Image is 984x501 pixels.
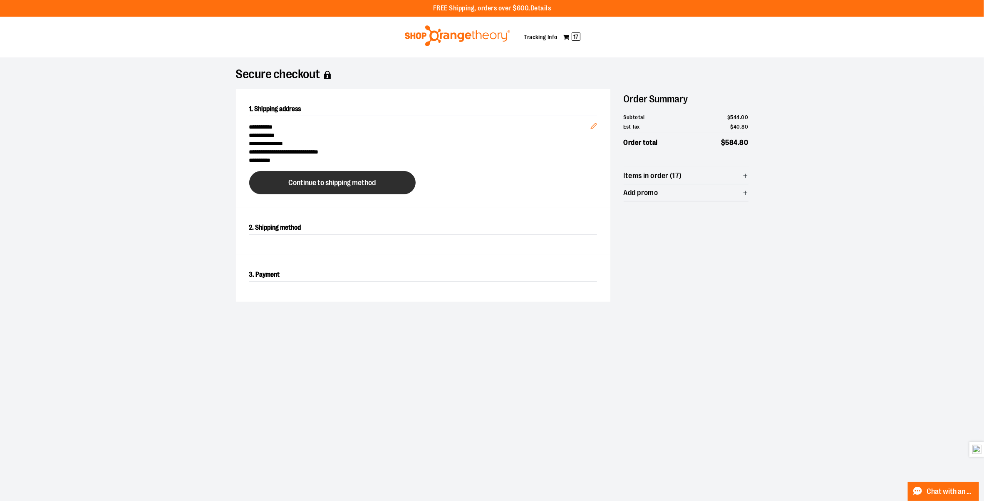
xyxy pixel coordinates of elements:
[741,114,749,120] span: 00
[624,113,645,122] span: Subtotal
[404,25,511,46] img: Shop Orangetheory
[740,124,742,130] span: .
[740,139,749,146] span: 80
[572,32,580,41] span: 17
[249,221,597,235] h2: 2. Shipping method
[289,179,376,187] span: Continue to shipping method
[249,171,416,194] button: Continue to shipping method
[624,89,749,109] h2: Order Summary
[433,4,551,13] p: FREE Shipping, orders over $600.
[624,137,658,148] span: Order total
[236,71,749,79] h1: Secure checkout
[927,488,974,496] span: Chat with an Expert
[740,114,741,120] span: .
[721,139,726,146] span: $
[249,268,597,282] h2: 3. Payment
[731,114,740,120] span: 544
[624,123,640,131] span: Est Tax
[624,172,682,180] span: Items in order (17)
[624,167,749,184] button: Items in order (17)
[524,34,558,40] a: Tracking Info
[584,109,604,139] button: Edit
[738,139,740,146] span: .
[734,124,740,130] span: 40
[726,139,738,146] span: 584
[530,5,551,12] a: Details
[249,102,597,116] h2: 1. Shipping address
[742,124,749,130] span: 80
[624,184,749,201] button: Add promo
[727,114,731,120] span: $
[624,189,658,197] span: Add promo
[908,482,979,501] button: Chat with an Expert
[731,124,734,130] span: $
